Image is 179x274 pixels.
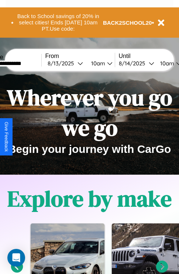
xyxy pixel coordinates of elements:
[45,53,115,59] label: From
[119,60,149,67] div: 8 / 14 / 2025
[14,11,103,34] button: Back to School savings of 20% in select cities! Ends [DATE] 10am PT.Use code:
[7,184,172,214] h1: Explore by make
[4,122,9,152] div: Give Feedback
[156,60,176,67] div: 10am
[48,60,78,67] div: 8 / 13 / 2025
[87,60,107,67] div: 10am
[7,249,25,267] div: Open Intercom Messenger
[45,59,85,67] button: 8/13/2025
[85,59,115,67] button: 10am
[103,20,152,26] b: BACK2SCHOOL20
